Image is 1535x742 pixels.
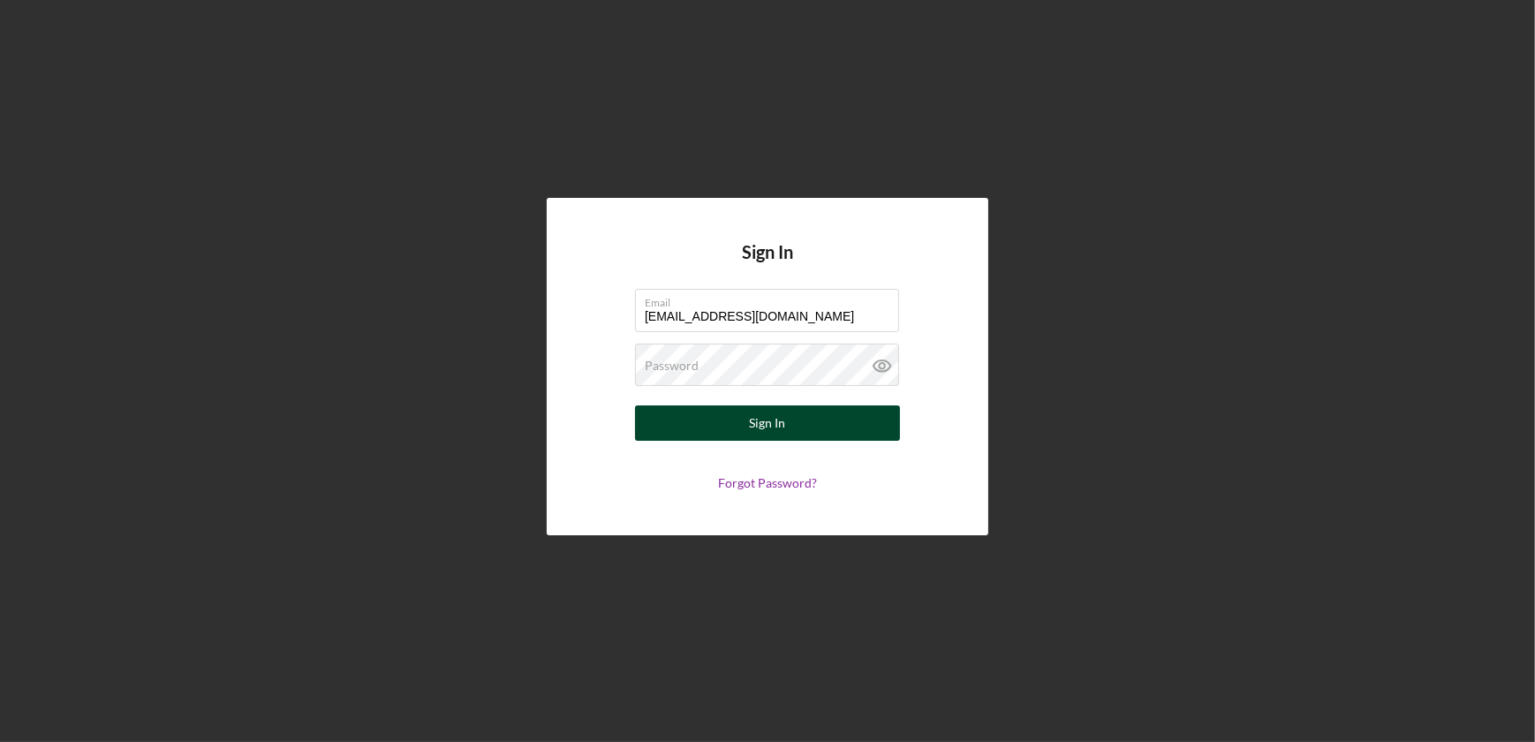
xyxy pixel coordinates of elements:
label: Password [645,359,699,373]
a: Forgot Password? [718,475,817,490]
button: Sign In [635,405,900,441]
h4: Sign In [742,242,793,289]
div: Sign In [750,405,786,441]
label: Email [645,290,899,309]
